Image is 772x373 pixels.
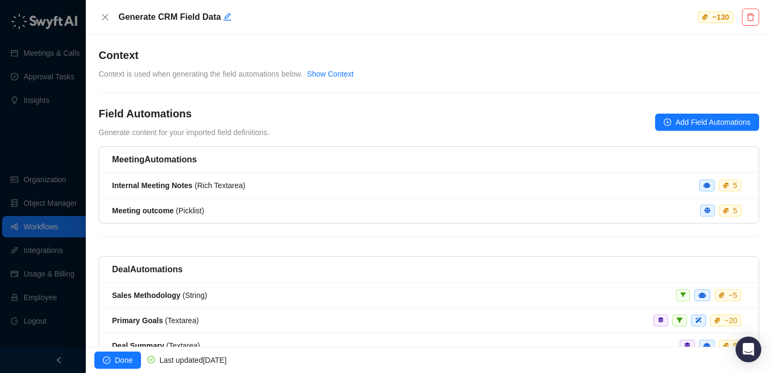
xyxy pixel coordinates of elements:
[664,118,671,126] span: plus-circle
[99,11,112,24] button: Close
[112,316,163,325] strong: Primary Goals
[118,11,695,24] h5: Generate CRM Field Data
[731,340,739,351] div: 5
[99,106,269,121] h4: Field Automations
[112,291,181,300] strong: Sales Methodology
[159,356,226,364] span: Last updated [DATE]
[112,206,174,215] strong: Meeting outcome
[101,13,109,21] span: close
[726,290,739,301] div: ~ 5
[655,114,759,131] button: Add Field Automations
[115,354,132,366] span: Done
[112,291,207,300] span: ( String )
[722,315,739,326] div: ~ 20
[731,180,739,191] div: 5
[112,206,204,215] span: ( Picklist )
[736,337,761,362] div: Open Intercom Messenger
[112,341,200,350] span: ( Textarea )
[99,48,759,63] h4: Context
[103,356,110,364] span: check-circle
[99,70,303,78] span: Context is used when generating the field automations below.
[112,181,246,190] span: ( Rich Textarea )
[731,205,739,216] div: 5
[675,116,751,128] span: Add Field Automations
[99,128,269,137] span: Generate content for your imported field definitions.
[112,316,199,325] span: ( Textarea )
[710,12,731,23] div: ~ 130
[112,153,746,166] h5: Meeting Automations
[147,356,155,363] span: check-circle
[223,11,232,24] button: Edit
[94,352,141,369] button: Done
[112,263,746,276] h5: Deal Automations
[112,341,164,350] strong: Deal Summary
[746,13,755,21] span: delete
[112,181,192,190] strong: Internal Meeting Notes
[307,70,354,78] a: Show Context
[223,12,232,21] span: edit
